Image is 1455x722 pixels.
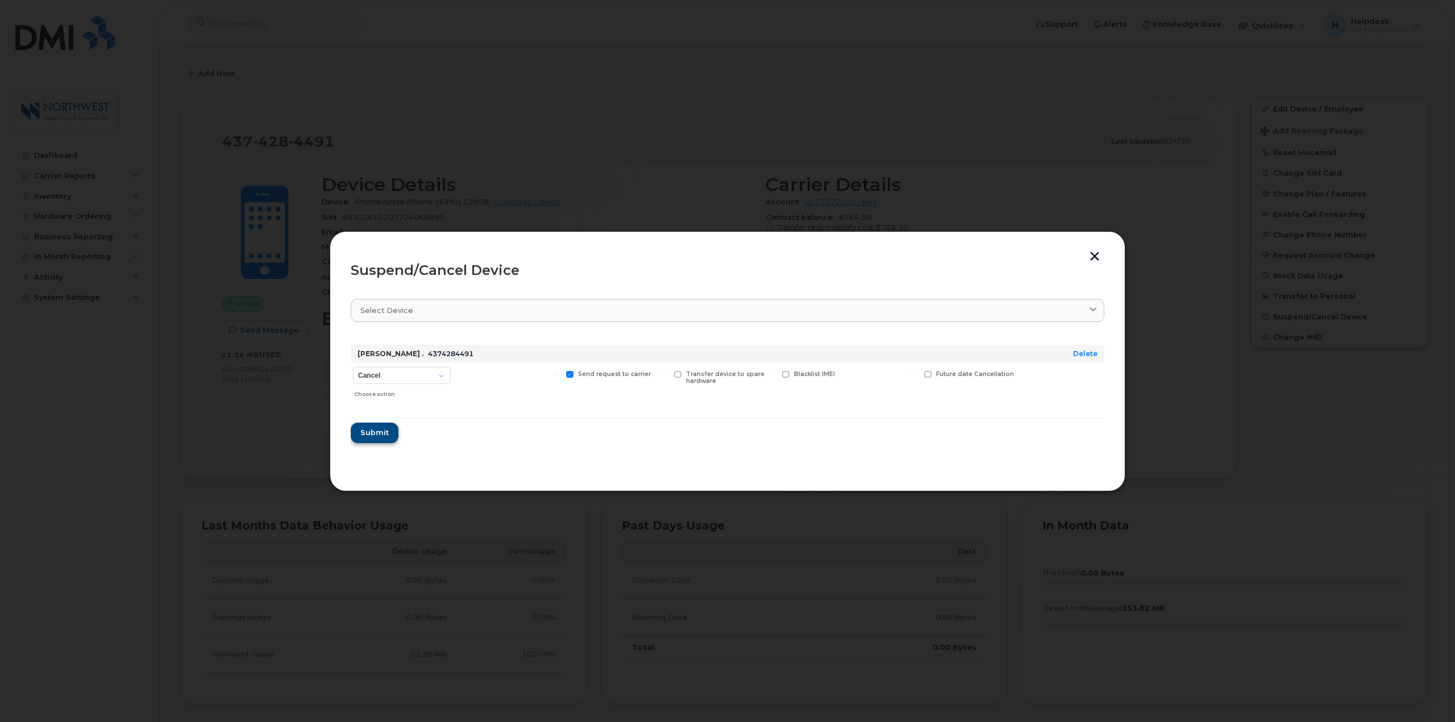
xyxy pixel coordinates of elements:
input: Blacklist IMEI [768,371,774,377]
input: Send request to carrier [552,371,558,377]
input: Future date Cancellation [911,371,916,377]
span: Send request to carrier [578,370,651,378]
span: Select device [360,305,413,316]
strong: [PERSON_NAME] . [357,349,423,358]
a: Select device [351,299,1104,322]
button: Submit [351,423,398,443]
a: Delete [1073,349,1098,358]
span: 4374284491 [428,349,473,358]
span: Transfer device to spare hardware [686,370,764,385]
span: Submit [360,427,389,438]
input: Transfer device to spare hardware [660,371,666,377]
div: Suspend/Cancel Device [351,264,1104,277]
span: Blacklist IMEI [794,370,835,378]
span: Future date Cancellation [936,370,1014,378]
div: Choose action [354,385,451,399]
